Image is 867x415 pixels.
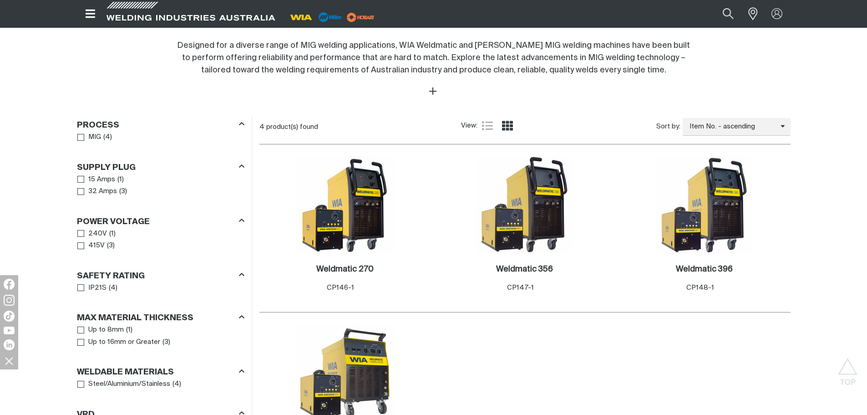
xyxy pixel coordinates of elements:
span: IP21S [88,283,106,293]
button: Search products [713,4,744,24]
h3: Process [77,120,119,131]
span: Up to 8mm [88,325,124,335]
span: ( 3 ) [162,337,170,348]
a: Weldmatic 356 [496,264,553,275]
input: Product name or item number... [701,4,743,24]
ul: Weldable Materials [77,378,244,390]
span: 32 Amps [88,186,117,197]
span: Item No. - ascending [683,122,781,132]
a: Steel/Aluminium/Stainless [77,378,171,390]
a: Up to 16mm or Greater [77,336,161,348]
a: 32 Amps [77,185,117,198]
ul: Supply Plug [77,174,244,198]
span: ( 4 ) [172,379,181,389]
h2: Weldmatic 356 [496,265,553,273]
a: List view [482,120,493,131]
ul: Max Material Thickness [77,324,244,348]
div: 4 [259,123,461,132]
span: View: [461,121,477,131]
a: IP21S [77,282,107,294]
span: Designed for a diverse range of MIG welding applications, WIA Weldmatic and [PERSON_NAME] MIG wel... [177,41,690,74]
div: Weldable Materials [77,366,244,378]
h3: Safety Rating [77,271,145,282]
img: Instagram [4,295,15,306]
img: LinkedIn [4,339,15,350]
h3: Weldable Materials [77,367,174,378]
section: Product list controls [259,115,791,138]
img: YouTube [4,327,15,334]
img: hide socials [1,353,17,369]
span: CP147-1 [507,284,534,291]
span: ( 1 ) [126,325,132,335]
div: Power Voltage [77,215,244,227]
span: ( 4 ) [103,132,112,143]
span: ( 3 ) [107,241,115,251]
img: miller [344,10,377,24]
span: Steel/Aluminium/Stainless [88,379,170,389]
span: Up to 16mm or Greater [88,337,160,348]
div: Max Material Thickness [77,312,244,324]
span: product(s) found [266,123,318,130]
a: 15 Amps [77,174,116,186]
span: Sort by: [656,122,680,132]
span: ( 4 ) [109,283,117,293]
span: 15 Amps [88,174,115,185]
h2: Weldmatic 396 [676,265,733,273]
h2: Weldmatic 270 [316,265,374,273]
a: Up to 8mm [77,324,124,336]
ul: Power Voltage [77,228,244,252]
ul: Process [77,131,244,143]
h3: Supply Plug [77,163,136,173]
a: MIG [77,131,101,143]
a: miller [344,14,377,20]
span: ( 1 ) [109,229,116,239]
span: 240V [88,229,107,239]
img: Facebook [4,279,15,290]
img: Weldmatic 396 [656,156,753,254]
a: Weldmatic 396 [676,264,733,275]
button: Scroll to top [837,358,858,379]
div: Supply Plug [77,161,244,173]
ul: Safety Rating [77,282,244,294]
span: ( 3 ) [119,186,127,197]
div: Safety Rating [77,269,244,282]
a: 240V [77,228,107,240]
span: CP146-1 [327,284,354,291]
img: TikTok [4,311,15,322]
span: CP148-1 [686,284,714,291]
div: Process [77,118,244,131]
h3: Max Material Thickness [77,313,193,323]
span: 415V [88,241,105,251]
h3: Power Voltage [77,217,150,227]
a: Weldmatic 270 [316,264,374,275]
img: Weldmatic 356 [476,156,573,254]
img: Weldmatic 270 [296,156,394,254]
span: ( 1 ) [117,174,124,185]
span: MIG [88,132,101,143]
a: 415V [77,240,105,252]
